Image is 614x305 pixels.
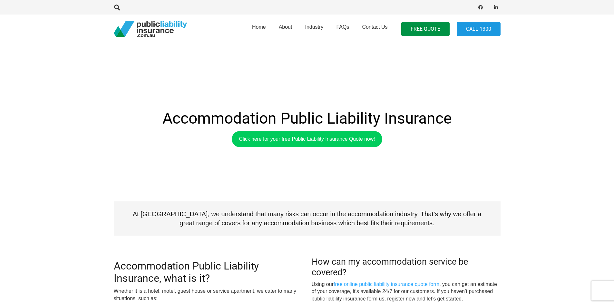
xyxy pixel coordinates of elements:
h1: Accommodation Public Liability Insurance [118,109,496,128]
a: pli_logotransparent [114,21,187,37]
a: Search [111,5,124,10]
span: Industry [305,24,323,30]
p: At [GEOGRAPHIC_DATA], we understand that many risks can occur in the accommodation industry. That... [114,201,501,236]
a: FREE QUOTE [401,22,450,36]
a: LinkedIn [492,3,501,12]
h2: Accommodation Public Liability Insurance, what is it? [114,260,303,285]
p: Using our , you can get an estimate of your coverage, it’s available 24/7 for our customers. If y... [312,281,501,302]
span: About [279,24,292,30]
span: FAQs [336,24,349,30]
a: Click here for your free Public Liability Insurance Quote now! [232,131,383,147]
a: About [272,13,299,46]
span: Contact Us [362,24,387,30]
a: Industry [298,13,330,46]
h3: How can my accommodation service be covered? [312,257,501,278]
a: Home [246,13,272,46]
a: Facebook [476,3,485,12]
a: Call 1300 [457,22,501,36]
a: free online public liability insurance quote form [334,281,439,287]
img: Accommodation Public Liability Insurance [114,54,501,193]
span: Home [252,24,266,30]
a: Contact Us [356,13,394,46]
a: FAQs [330,13,356,46]
p: Whether it is a hotel, motel, guest house or service apartment, we cater to many situations, such... [114,288,303,302]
